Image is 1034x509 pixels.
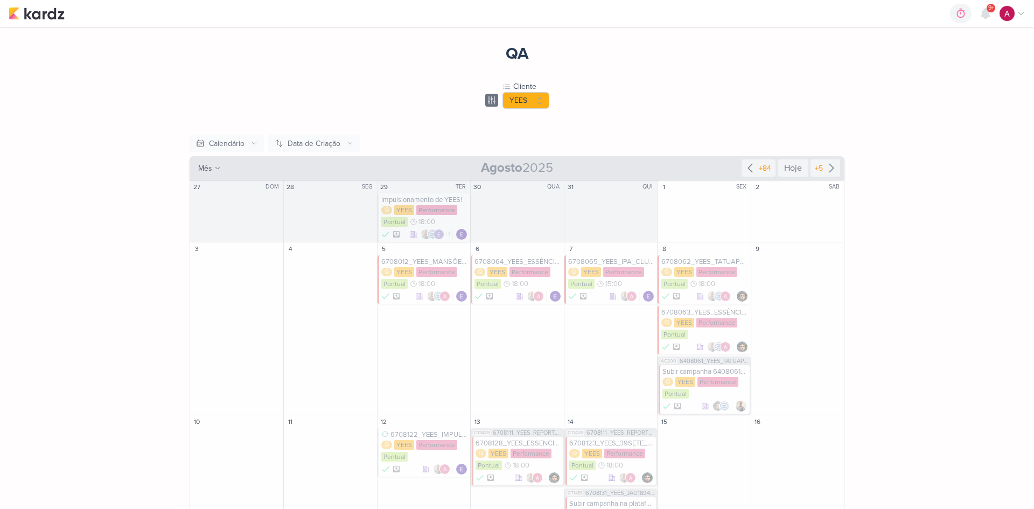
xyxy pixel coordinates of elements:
div: YEES [582,449,602,458]
div: Q [569,449,580,458]
div: Arquivado [580,293,586,299]
div: Arquivado [393,466,400,472]
div: Colaboradores: Iara Santos, Caroline Traven De Andrade, Alessandra Gomes [707,341,733,352]
img: Alessandra Gomes [439,464,450,475]
span: CT1429 [567,430,584,436]
div: QUA [547,183,563,191]
span: 18:00 [698,280,715,288]
div: YEES [674,267,694,277]
img: Eduardo Quaresma [550,291,561,302]
div: 2 [752,182,763,192]
div: Arquivado [673,344,680,350]
div: YEES [581,267,601,277]
div: Q [381,268,392,276]
span: 6708111_YEES_REPORT_SEMANAL_12.08 [586,430,655,436]
span: 18:00 [512,280,528,288]
div: Q [662,378,673,386]
div: Performance [416,267,457,277]
span: 18:00 [513,462,529,469]
img: Alessandra Gomes [720,291,731,302]
div: YEES [488,449,508,458]
div: Arquivado [674,403,681,409]
div: 1 [659,182,669,192]
div: YEES [394,267,414,277]
div: Colaboradores: Iara Santos, Alessandra Gomes [433,464,453,475]
img: Eduardo Quaresma [456,229,467,240]
div: 6708063_YEES_ESSÊNCIA CAMPOLIM_SEGMENTAÇÃO PREMIUM [661,308,748,317]
div: FEITO [381,291,390,302]
div: Subir campanha na plataforma_6708131_YEES_JAÚ1894_SUBIR_VÍDEO_MOTION [569,499,654,508]
img: Caroline Traven De Andrade [714,291,724,302]
div: Q [474,268,485,276]
div: Responsável: Nelito Junior [737,291,747,302]
div: Pontual [381,452,408,462]
button: Calendário [190,135,264,152]
img: Caroline Traven De Andrade [427,229,438,240]
div: Colaboradores: Nelito Junior, Caroline Traven De Andrade [712,401,732,412]
div: Pontual [662,389,689,399]
div: YEES [487,267,507,277]
div: YEES [394,205,414,215]
div: Responsável: Nelito Junior [642,472,653,483]
img: Nelito Junior [549,472,560,483]
div: Pontual [381,217,408,227]
div: 14 [565,416,576,427]
img: Nelito Junior [712,401,723,412]
div: 5 [379,243,389,254]
div: Performance [604,449,645,458]
div: Responsável: Iara Santos [736,401,746,412]
div: 8 [659,243,669,254]
div: TER [456,183,469,191]
div: Hoje [778,159,808,177]
img: Caroline Traven De Andrade [433,291,444,302]
div: Cliente [513,81,549,92]
img: Caroline Traven De Andrade [719,401,730,412]
span: 6708131_YEES_JAÚ1894_SUBIR_VÍDEO_MOTION [585,490,655,496]
div: FEITO [661,291,670,302]
img: Iara Santos [421,229,431,240]
div: 6708128_YEES_ESSENCIA_CAMPOLIM_PAUSAR_PEÇA_FACHADA [476,439,560,448]
div: Responsável: Eduardo Quaresma [550,291,561,302]
div: 28 [285,182,296,192]
div: 27 [191,182,202,192]
span: +1 [444,230,450,239]
img: Iara Santos [736,401,746,412]
img: Nelito Junior [737,291,747,302]
span: 2025 [481,159,553,177]
div: Performance [603,267,644,277]
div: QUI [642,183,656,191]
button: Data de Criação [268,135,360,152]
div: YEES [674,318,694,327]
div: 10 [191,416,202,427]
span: AG200 [660,358,677,364]
div: Responsável: Eduardo Quaresma [456,291,467,302]
div: Arquivado [673,293,680,299]
img: Alessandra Gomes [532,472,543,483]
img: Eduardo Quaresma [456,291,467,302]
div: Pontual [474,279,501,289]
div: Colaboradores: Iara Santos, Caroline Traven De Andrade, Eduardo Quaresma, Alessandra Gomes [421,229,453,240]
img: Alessandra Gomes [720,341,731,352]
div: 6708123_YEES_39SETE_GOOGLE_ADS_CRIAR_GRUPO_DE_ANÚNCIOS [569,439,654,448]
span: 18:00 [418,218,435,226]
div: DOM [266,183,282,191]
div: Performance [416,205,457,215]
div: Colaboradores: Iara Santos, Caroline Traven De Andrade, Alessandra Gomes [427,291,453,302]
div: FEITO [381,229,390,240]
div: 16 [752,416,763,427]
div: 29 [379,182,389,192]
img: Iara Santos [433,464,444,475]
div: Performance [509,267,550,277]
div: Impulsionamento de YEES! [381,196,468,204]
div: Q [381,206,392,214]
span: 18:00 [418,280,435,288]
div: 6 [472,243,483,254]
img: Iara Santos [526,472,536,483]
div: Responsável: Eduardo Quaresma [643,291,654,302]
div: Arquivado [581,475,588,481]
div: YEES [394,440,414,450]
div: 13 [472,416,483,427]
img: Nelito Junior [642,472,653,483]
strong: Agosto [481,160,522,176]
div: Performance [416,440,457,450]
